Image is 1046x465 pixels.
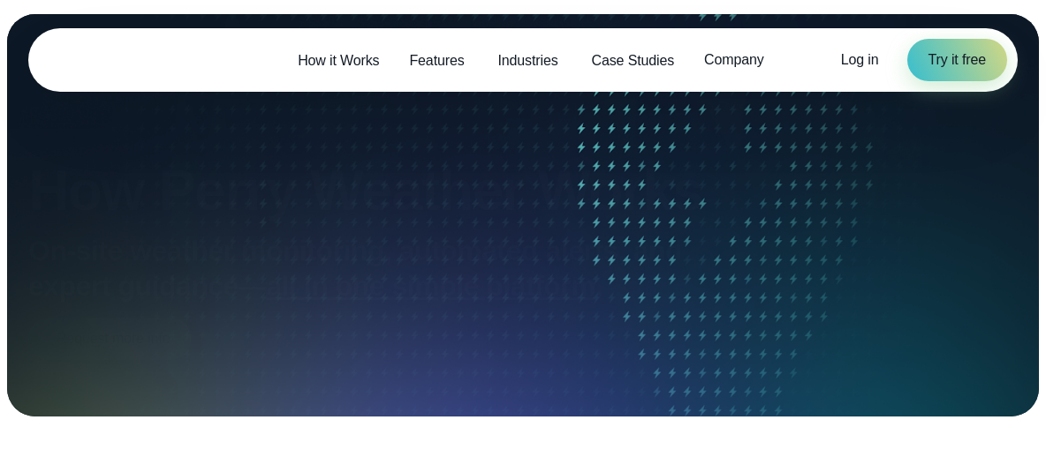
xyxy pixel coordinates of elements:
[498,50,558,71] span: Industries
[298,50,379,71] span: How it Works
[592,50,675,71] span: Case Studies
[907,39,1007,81] a: Try it free
[577,42,690,79] a: Case Studies
[283,42,394,79] a: How it Works
[704,49,764,71] span: Company
[841,52,879,67] span: Log in
[409,50,464,71] span: Features
[841,49,879,71] a: Log in
[929,49,986,71] span: Try it free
